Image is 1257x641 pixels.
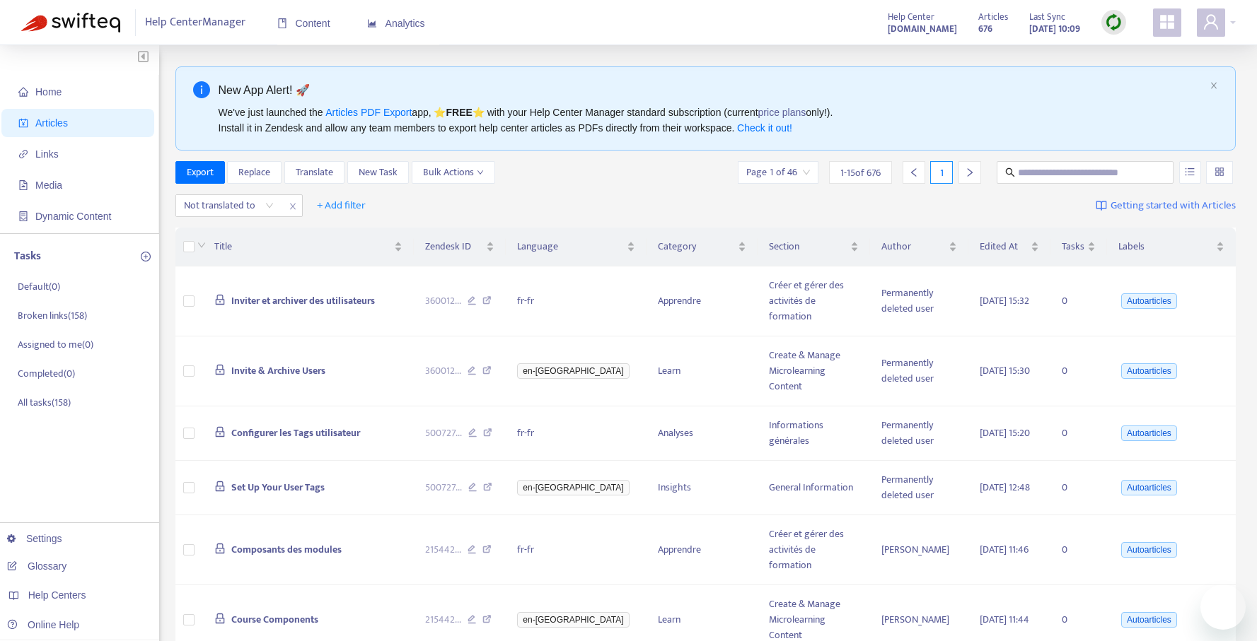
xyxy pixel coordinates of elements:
span: Articles [978,9,1008,25]
span: en-[GEOGRAPHIC_DATA] [517,612,629,628]
span: 215442 ... [425,542,461,558]
span: lock [214,543,226,554]
div: 1 [930,161,953,184]
button: close [1210,81,1218,90]
td: 0 [1050,336,1107,406]
button: unordered-list [1179,161,1201,184]
span: close [1210,81,1218,90]
span: book [277,18,287,28]
span: plus-circle [141,252,151,261]
button: Bulk Actionsdown [412,161,495,184]
span: account-book [18,118,28,128]
button: Export [175,161,225,184]
button: Replace [227,161,282,184]
span: Links [35,148,59,160]
span: Autoarticles [1121,480,1177,495]
span: Analytics [367,18,425,29]
span: Autoarticles [1121,542,1177,558]
p: Completed ( 0 ) [18,366,75,381]
span: 215442 ... [425,612,461,628]
span: Media [35,180,62,191]
span: search [1005,167,1015,177]
span: Content [277,18,330,29]
img: Swifteq [21,13,120,33]
td: Permanently deleted user [870,406,968,461]
span: lock [214,294,226,305]
span: Dynamic Content [35,211,111,222]
th: Section [758,228,870,266]
span: Inviter et archiver des utilisateurs [231,293,375,309]
img: sync.dc5367851b00ba804db3.png [1105,13,1123,31]
b: FREE [446,107,472,118]
span: user [1203,13,1220,30]
a: [DOMAIN_NAME] [888,20,957,37]
span: [DATE] 11:46 [980,541,1029,558]
span: right [965,167,975,177]
span: 360012 ... [425,293,461,309]
span: Replace [238,165,270,180]
span: unordered-list [1185,167,1195,177]
a: Glossary [7,560,66,572]
span: Invite & Archive Users [231,363,325,379]
span: Labels [1118,239,1213,254]
td: Learn [647,336,758,406]
span: Language [517,239,623,254]
span: Translate [296,165,333,180]
span: Autoarticles [1121,425,1177,441]
p: All tasks ( 158 ) [18,395,71,410]
span: [DATE] 15:30 [980,363,1030,379]
span: down [477,169,484,176]
td: fr-fr [506,266,646,336]
strong: 676 [978,21,992,37]
th: Language [506,228,646,266]
td: 0 [1050,266,1107,336]
td: 0 [1050,406,1107,461]
a: Check it out! [737,122,792,134]
div: New App Alert! 🚀 [219,81,1205,99]
p: Broken links ( 158 ) [18,308,87,323]
span: [DATE] 15:20 [980,425,1030,441]
span: 500727 ... [425,425,462,441]
td: Apprendre [647,266,758,336]
span: left [909,167,919,177]
td: Permanently deleted user [870,461,968,515]
td: Analyses [647,406,758,461]
td: Permanently deleted user [870,266,968,336]
p: Default ( 0 ) [18,279,60,294]
span: Tasks [1062,239,1084,254]
span: Autoarticles [1121,363,1177,379]
p: Assigned to me ( 0 ) [18,337,93,352]
div: We've just launched the app, ⭐ ⭐️ with your Help Center Manager standard subscription (current on... [219,105,1205,136]
a: Articles PDF Export [325,107,412,118]
span: info-circle [193,81,210,98]
p: Tasks [14,248,41,265]
span: close [284,198,302,215]
span: Edited At [980,239,1029,254]
span: Author [881,239,946,254]
span: en-[GEOGRAPHIC_DATA] [517,363,629,379]
a: Online Help [7,619,79,630]
span: appstore [1159,13,1176,30]
a: Settings [7,533,62,544]
span: Home [35,86,62,98]
span: Configurer les Tags utilisateur [231,425,360,441]
td: [PERSON_NAME] [870,515,968,585]
span: Category [658,239,735,254]
th: Category [647,228,758,266]
button: New Task [347,161,409,184]
iframe: Button to launch messaging window [1200,584,1246,630]
span: lock [214,364,226,375]
span: Help Center [888,9,934,25]
th: Zendesk ID [414,228,506,266]
span: Title [214,239,391,254]
span: 500727 ... [425,480,462,495]
span: file-image [18,180,28,190]
td: Créer et gérer des activités de formation [758,266,870,336]
span: [DATE] 15:32 [980,293,1029,309]
td: General Information [758,461,870,515]
img: image-link [1096,200,1107,211]
td: Apprendre [647,515,758,585]
span: Course Components [231,611,318,628]
th: Tasks [1050,228,1107,266]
